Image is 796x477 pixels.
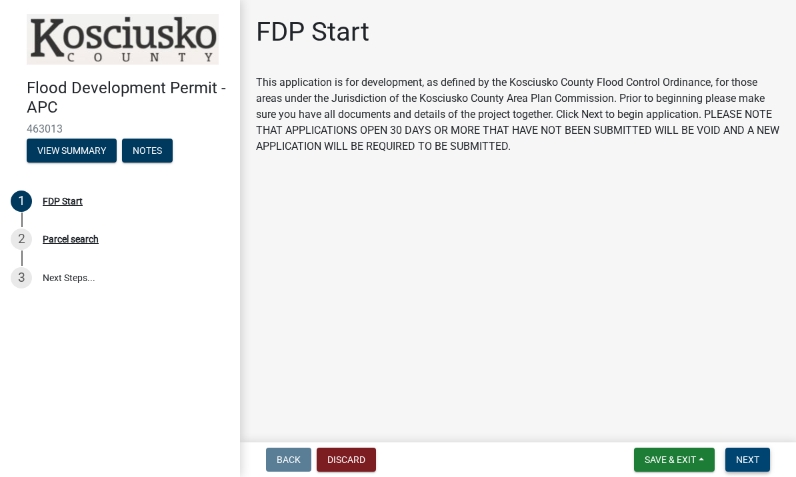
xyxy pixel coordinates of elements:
[277,454,301,465] span: Back
[122,139,173,163] button: Notes
[11,267,32,288] div: 3
[317,448,376,472] button: Discard
[43,235,99,244] div: Parcel search
[27,79,229,117] h4: Flood Development Permit - APC
[725,448,770,472] button: Next
[634,448,715,472] button: Save & Exit
[736,454,759,465] span: Next
[11,229,32,250] div: 2
[11,191,32,212] div: 1
[43,197,83,206] div: FDP Start
[27,123,213,135] span: 463013
[256,75,780,155] div: This application is for development, as defined by the Kosciusko County Flood Control Ordinance, ...
[645,454,696,465] span: Save & Exit
[266,448,311,472] button: Back
[27,139,117,163] button: View Summary
[27,14,219,65] img: Kosciusko County, Indiana
[256,16,369,48] h1: FDP Start
[27,146,117,157] wm-modal-confirm: Summary
[122,146,173,157] wm-modal-confirm: Notes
